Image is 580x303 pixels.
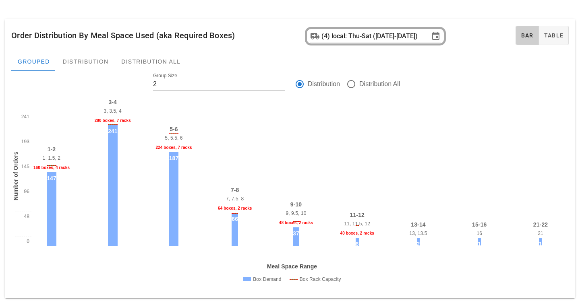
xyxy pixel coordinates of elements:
div: 40 boxes, 2 racks [337,229,377,238]
label: Group Size [153,73,177,79]
div: Meal Space Range [15,262,569,271]
button: Bar [516,26,539,45]
div: 7, 7.5, 8 [215,194,255,203]
div: Grouped [11,52,56,71]
div: 66 [232,213,238,225]
div: 11-12 [337,210,377,219]
span: Bar [521,32,534,39]
div: Box capacity: 280 [108,124,118,125]
div: (4) [321,32,331,40]
div: 96 [15,187,31,196]
div: 0 [15,237,31,246]
label: Distribution [308,80,340,88]
button: Table [539,26,569,45]
div: Distribution All [115,52,187,71]
div: 187 [169,152,179,164]
div: Box capacity: 48 [293,221,299,222]
div: 1, 1.5, 2 [31,154,72,163]
div: 16 [459,229,499,238]
div: 160 boxes, 4 racks [31,163,72,172]
div: 3-4 [93,98,133,107]
div: 1 [478,238,481,250]
div: 145 [15,162,31,171]
div: Box capacity: 64 [232,213,238,214]
div: 9-10 [276,200,316,209]
div: Number of Orders [11,152,20,200]
div: 5, 5.5, 6 [154,134,194,142]
div: Box capacity: 40 [356,225,359,226]
div: 21-22 [520,220,561,229]
div: 2 [417,238,420,250]
div: Order Distribution By Meal Space Used (aka Required Boxes) [5,19,575,52]
span: Box Rack Capacity [300,275,341,284]
div: 280 boxes, 7 racks [93,116,133,125]
div: 48 [15,212,31,221]
div: 64 boxes, 2 racks [215,204,255,213]
div: 224 boxes, 7 racks [154,143,194,152]
div: Box capacity: 160 [47,165,56,166]
div: 1-2 [31,145,72,154]
div: Box capacity: 224 [169,133,179,134]
div: 9, 9.5, 10 [276,209,316,218]
div: 241 [15,112,31,121]
div: 48 boxes, 2 racks [276,218,316,227]
div: 13-14 [398,220,439,229]
div: 241 [108,125,118,137]
div: 15-16 [459,220,499,229]
span: Box Demand [253,275,281,284]
div: 6 [356,238,359,250]
div: 147 [47,172,56,184]
div: 3, 3.5, 4 [93,107,133,115]
div: 37 [293,227,299,239]
div: 1 [539,238,542,250]
span: Table [544,32,564,39]
label: Distribution All [359,80,400,88]
div: 7-8 [215,186,255,194]
div: 193 [15,137,31,146]
div: 11, 11.5, 12 [337,219,377,228]
div: 5-6 [154,125,194,134]
div: Distribution [56,52,115,71]
div: 21 [520,229,561,238]
div: 13, 13.5 [398,229,439,238]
